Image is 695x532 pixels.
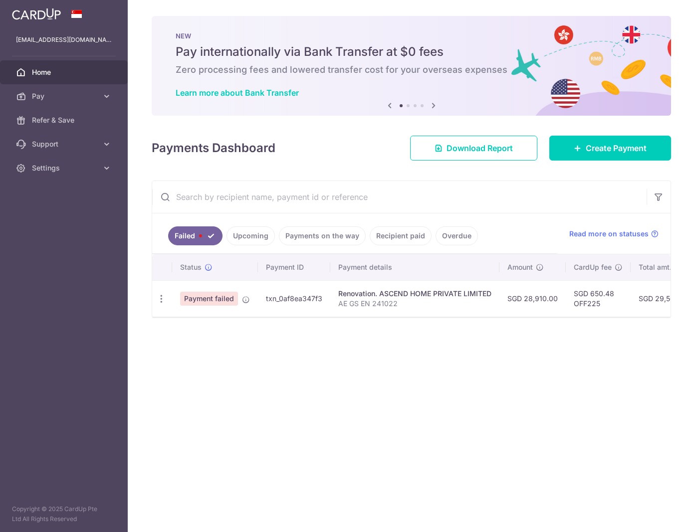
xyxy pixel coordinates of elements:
[370,226,432,245] a: Recipient paid
[168,226,223,245] a: Failed
[586,142,647,154] span: Create Payment
[410,136,537,161] a: Download Report
[338,289,491,299] div: Renovation. ASCEND HOME PRIVATE LIMITED
[32,91,98,101] span: Pay
[566,280,631,317] td: SGD 650.48 OFF225
[574,262,612,272] span: CardUp fee
[180,262,202,272] span: Status
[176,44,647,60] h5: Pay internationally via Bank Transfer at $0 fees
[258,280,330,317] td: txn_0af8ea347f3
[338,299,491,309] p: AE GS EN 241022
[279,226,366,245] a: Payments on the way
[569,229,649,239] span: Read more on statuses
[176,32,647,40] p: NEW
[330,254,499,280] th: Payment details
[639,262,672,272] span: Total amt.
[32,115,98,125] span: Refer & Save
[32,163,98,173] span: Settings
[227,226,275,245] a: Upcoming
[152,181,647,213] input: Search by recipient name, payment id or reference
[258,254,330,280] th: Payment ID
[180,292,238,306] span: Payment failed
[176,64,647,76] h6: Zero processing fees and lowered transfer cost for your overseas expenses
[176,88,299,98] a: Learn more about Bank Transfer
[499,280,566,317] td: SGD 28,910.00
[16,35,112,45] p: [EMAIL_ADDRESS][DOMAIN_NAME]
[152,139,275,157] h4: Payments Dashboard
[569,229,659,239] a: Read more on statuses
[549,136,671,161] a: Create Payment
[152,16,671,116] img: Bank transfer banner
[447,142,513,154] span: Download Report
[12,8,61,20] img: CardUp
[32,67,98,77] span: Home
[507,262,533,272] span: Amount
[436,226,478,245] a: Overdue
[32,139,98,149] span: Support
